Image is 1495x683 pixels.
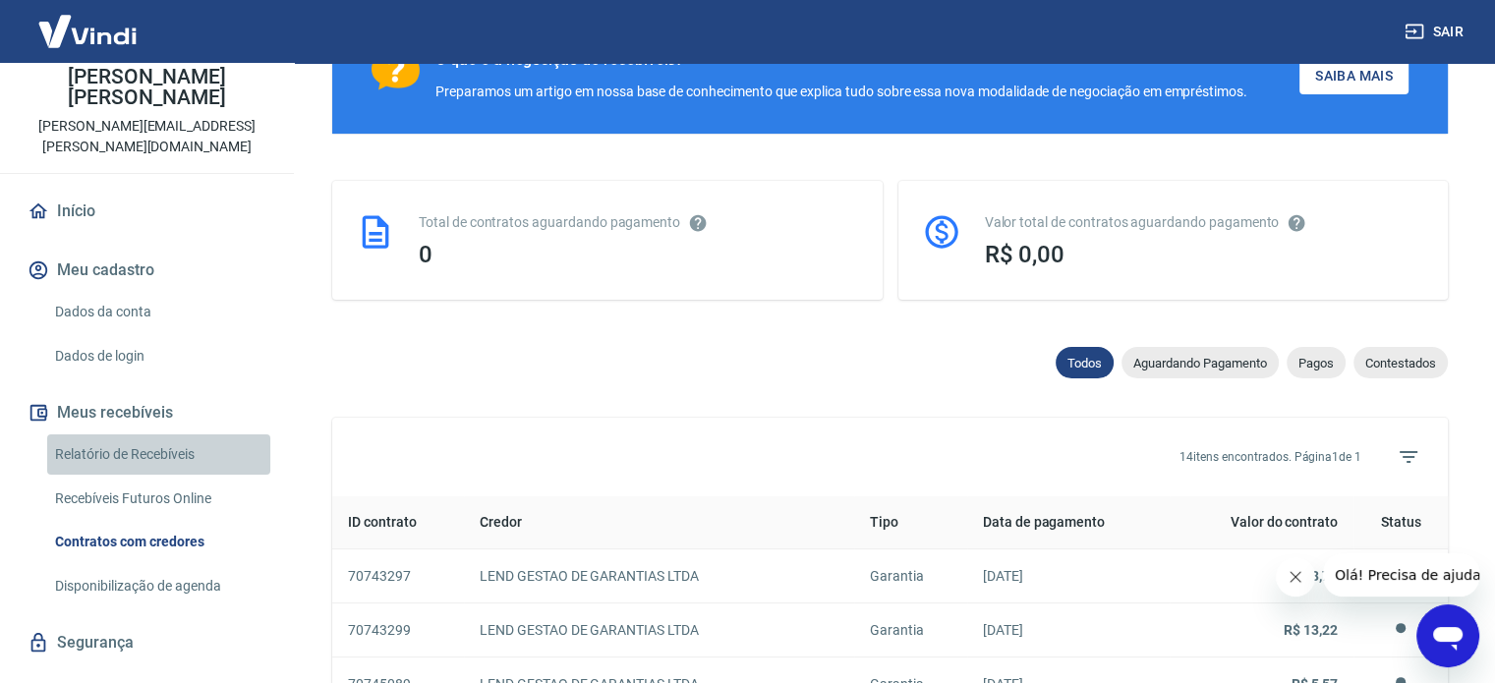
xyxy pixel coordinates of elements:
[348,566,448,587] p: 70743297
[1323,553,1479,597] iframe: Mensagem da empresa
[16,116,278,157] p: [PERSON_NAME][EMAIL_ADDRESS][PERSON_NAME][DOMAIN_NAME]
[372,50,420,90] img: Ícone com um ponto de interrogação.
[870,566,950,587] p: Garantia
[348,620,448,641] p: 70743299
[1353,347,1448,378] div: Contestados
[1056,356,1114,370] span: Todos
[985,212,1425,233] div: Valor total de contratos aguardando pagamento
[1179,448,1361,466] p: 14 itens encontrados. Página 1 de 1
[854,496,966,549] th: Tipo
[24,1,151,61] img: Vindi
[419,212,859,233] div: Total de contratos aguardando pagamento
[1416,604,1479,667] iframe: Botão para abrir a janela de mensagens
[24,621,270,664] a: Segurança
[1287,356,1346,370] span: Pagos
[47,479,270,519] a: Recebíveis Futuros Online
[16,67,278,108] p: [PERSON_NAME] [PERSON_NAME]
[24,190,270,233] a: Início
[435,82,1247,102] div: Preparamos um artigo em nossa base de conhecimento que explica tudo sobre essa nova modalidade de...
[12,14,165,29] span: Olá! Precisa de ajuda?
[24,391,270,434] button: Meus recebíveis
[47,434,270,475] a: Relatório de Recebíveis
[1385,433,1432,481] span: Filtros
[1287,347,1346,378] div: Pagos
[47,336,270,376] a: Dados de login
[1353,356,1448,370] span: Contestados
[967,496,1170,549] th: Data de pagamento
[1056,347,1114,378] div: Todos
[688,213,708,233] svg: Esses contratos não se referem à Vindi, mas sim a outras instituições.
[1121,347,1279,378] div: Aguardando Pagamento
[1287,213,1306,233] svg: O valor comprometido não se refere a pagamentos pendentes na Vindi e sim como garantia a outras i...
[419,241,859,268] div: 0
[1121,356,1279,370] span: Aguardando Pagamento
[1353,496,1448,549] th: Status
[1276,557,1315,597] iframe: Fechar mensagem
[1299,58,1409,94] a: Saiba Mais
[870,620,950,641] p: Garantia
[464,496,854,549] th: Credor
[24,249,270,292] button: Meu cadastro
[47,566,270,606] a: Disponibilização de agenda
[1401,14,1471,50] button: Sair
[1284,622,1338,638] strong: R$ 13,22
[47,292,270,332] a: Dados da conta
[47,522,270,562] a: Contratos com credores
[332,496,464,549] th: ID contrato
[983,620,1154,641] p: [DATE]
[983,566,1154,587] p: [DATE]
[1170,496,1353,549] th: Valor do contrato
[985,241,1065,268] span: R$ 0,00
[480,620,838,641] p: LEND GESTAO DE GARANTIAS LTDA
[480,566,838,587] p: LEND GESTAO DE GARANTIAS LTDA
